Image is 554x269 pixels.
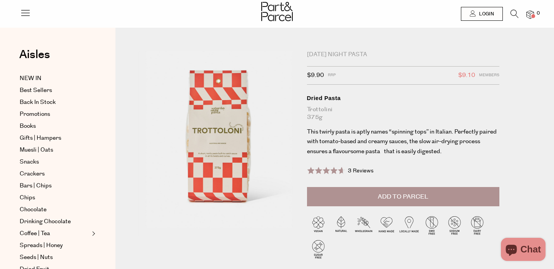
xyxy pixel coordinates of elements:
img: P_P-ICONS-Live_Bec_V11_Sodium_Free.svg [443,214,466,237]
a: Books [20,122,90,131]
img: Part&Parcel [261,2,293,21]
a: NEW IN [20,74,90,83]
a: 0 [526,10,534,18]
a: Best Sellers [20,86,90,95]
a: Bars | Chips [20,181,90,190]
span: This twirly pasta is aptly names “spinning tops” in Italian. Perfectly paired with tomato-based a... [307,128,497,155]
img: P_P-ICONS-Live_Bec_V11_Natural.svg [330,214,352,237]
a: Snacks [20,157,90,167]
a: Coffee | Tea [20,229,90,238]
img: P_P-ICONS-Live_Bec_V11_Dairy_Free.svg [466,214,489,237]
a: Chocolate [20,205,90,214]
inbox-online-store-chat: Shopify online store chat [499,238,548,263]
span: Chips [20,193,35,202]
a: Spreads | Honey [20,241,90,250]
button: Add to Parcel [307,187,499,206]
span: Coffee | Tea [20,229,50,238]
span: Chocolate [20,205,47,214]
span: Gifts | Hampers [20,134,61,143]
img: P_P-ICONS-Live_Bec_V11_Vegan.svg [307,214,330,237]
span: Crackers [20,169,45,179]
a: Drinking Chocolate [20,217,90,226]
span: $9.10 [458,70,475,80]
div: Trottolini 375g [307,106,499,121]
span: Login [477,11,494,17]
a: Muesli | Oats [20,145,90,155]
div: Dried Pasta [307,94,499,102]
a: Crackers [20,169,90,179]
span: Bars | Chips [20,181,52,190]
span: Add to Parcel [378,192,428,201]
span: Muesli | Oats [20,145,53,155]
img: P_P-ICONS-Live_Bec_V11_Wholegrain.svg [352,214,375,237]
span: Snacks [20,157,39,167]
img: P_P-ICONS-Live_Bec_V11_Handmade.svg [375,214,398,237]
span: Spreads | Honey [20,241,63,250]
span: Back In Stock [20,98,56,107]
span: RRP [328,70,336,80]
div: [DATE] Night Pasta [307,51,499,58]
span: 0 [535,10,542,17]
button: Expand/Collapse Coffee | Tea [90,229,95,238]
img: P_P-ICONS-Live_Bec_V11_Sugar_Free.svg [307,238,330,261]
a: Login [461,7,503,21]
span: Books [20,122,36,131]
span: Promotions [20,110,50,119]
a: Gifts | Hampers [20,134,90,143]
img: P_P-ICONS-Live_Bec_V11_GMO_Free.svg [421,214,443,237]
span: $9.90 [307,70,324,80]
img: P_P-ICONS-Live_Bec_V11_Locally_Made_2.svg [398,214,421,237]
span: NEW IN [20,74,42,83]
span: Aisles [19,46,50,63]
span: Seeds | Nuts [20,253,53,262]
span: 3 Reviews [348,167,374,175]
span: Best Sellers [20,86,52,95]
a: Seeds | Nuts [20,253,90,262]
span: Drinking Chocolate [20,217,71,226]
a: Back In Stock [20,98,90,107]
a: Aisles [19,49,50,68]
a: Promotions [20,110,90,119]
a: Chips [20,193,90,202]
span: Members [479,70,499,80]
